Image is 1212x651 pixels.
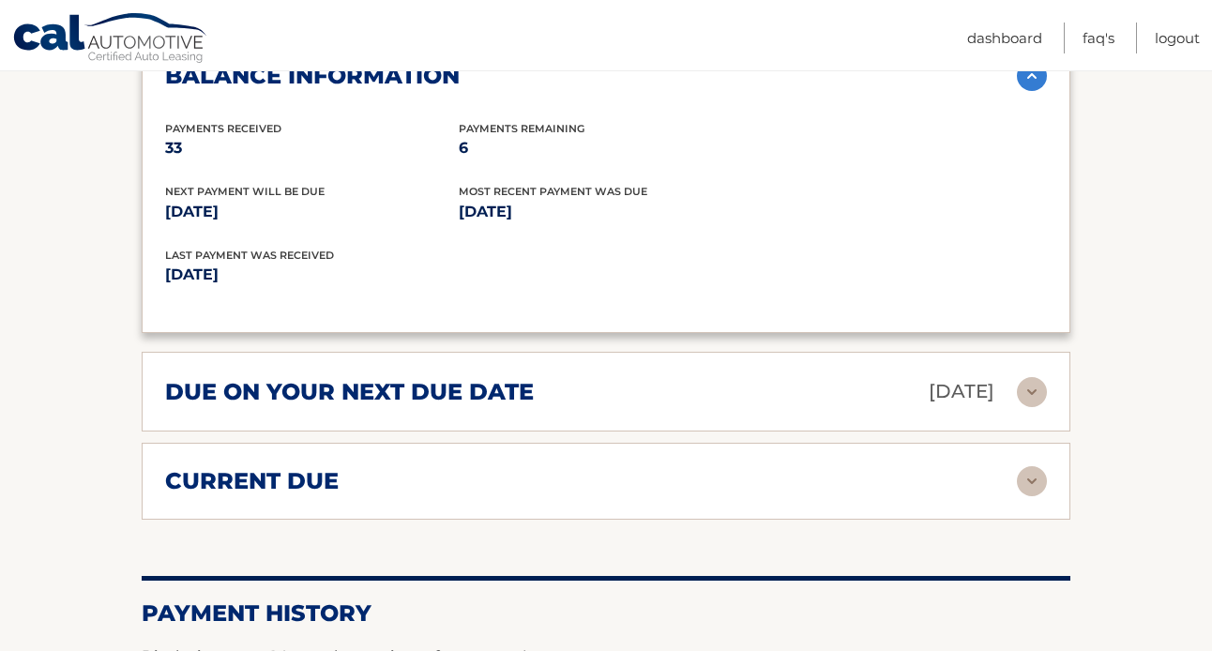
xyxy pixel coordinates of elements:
h2: due on your next due date [165,378,534,406]
p: 33 [165,135,459,161]
img: accordion-active.svg [1017,61,1047,91]
span: Last Payment was received [165,249,334,262]
p: [DATE] [929,375,994,408]
a: Cal Automotive [12,12,209,67]
img: accordion-rest.svg [1017,466,1047,496]
span: Payments Remaining [459,122,584,135]
span: Payments Received [165,122,281,135]
a: Dashboard [967,23,1042,53]
a: FAQ's [1083,23,1114,53]
span: Most Recent Payment Was Due [459,185,647,198]
p: [DATE] [165,199,459,225]
p: [DATE] [165,262,606,288]
h2: current due [165,467,339,495]
a: Logout [1155,23,1200,53]
img: accordion-rest.svg [1017,377,1047,407]
h2: balance information [165,62,460,90]
p: 6 [459,135,752,161]
span: Next Payment will be due [165,185,325,198]
h2: Payment History [142,599,1070,628]
p: [DATE] [459,199,752,225]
